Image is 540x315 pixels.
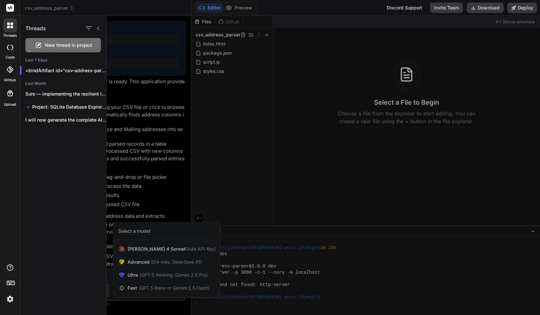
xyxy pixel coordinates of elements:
label: Upload [4,102,16,107]
label: threads [3,33,17,38]
span: New thread in project [45,42,92,48]
label: GitHub [4,77,16,83]
label: code [6,55,15,60]
h2: Last Month [20,81,106,86]
p: 🔹 Project: SQLite Database Explorer with AI... [25,104,106,110]
h1: Threads [25,24,46,32]
p: I will now generate the complete AI... [25,117,106,123]
img: settings [5,294,16,305]
p: Sure — implementing the resilient loader with... [25,91,106,97]
p: <bindArtifact id="csv-address-parser" title="CSV Address Parser"> <bindAction type="file"... [25,67,106,74]
h2: Last 7 Days [20,58,106,63]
